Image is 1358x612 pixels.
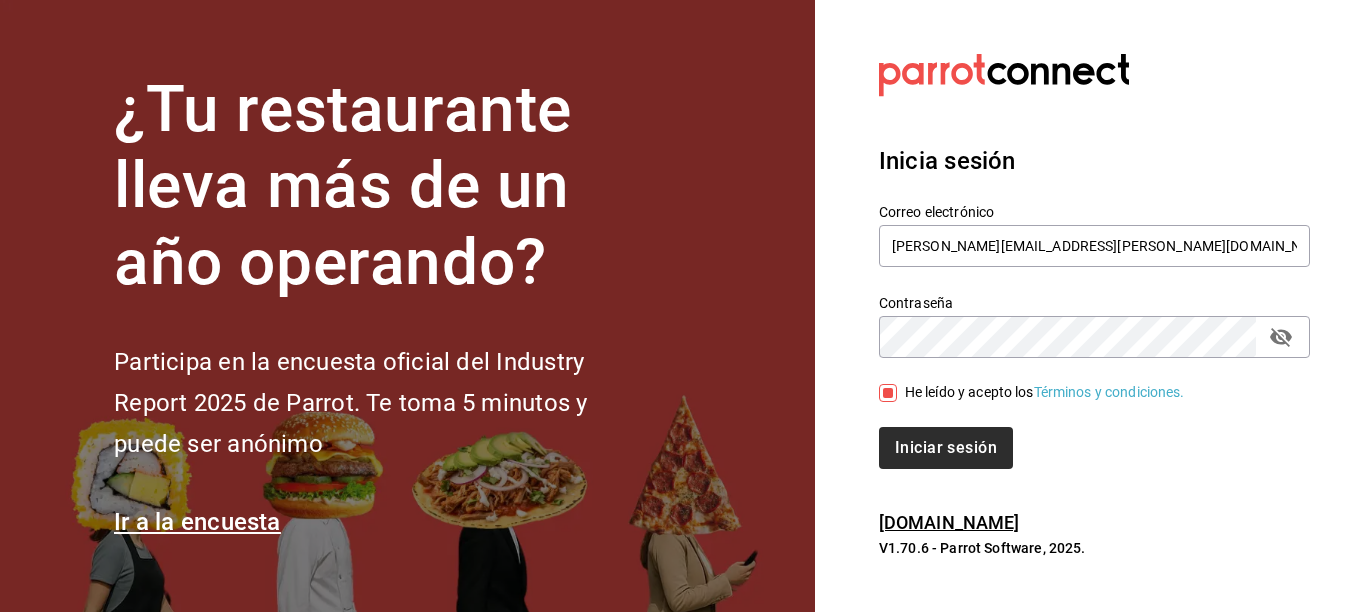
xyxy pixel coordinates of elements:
a: Ir a la encuesta [114,508,281,536]
label: Correo electrónico [879,204,1310,218]
button: Iniciar sesión [879,427,1013,469]
h1: ¿Tu restaurante lleva más de un año operando? [114,72,654,302]
h2: Participa en la encuesta oficial del Industry Report 2025 de Parrot. Te toma 5 minutos y puede se... [114,342,654,464]
label: Contraseña [879,295,1310,309]
p: V1.70.6 - Parrot Software, 2025. [879,538,1310,558]
a: [DOMAIN_NAME] [879,512,1020,533]
h3: Inicia sesión [879,143,1310,179]
input: Ingresa tu correo electrónico [879,225,1310,267]
div: He leído y acepto los [905,382,1185,403]
button: passwordField [1264,320,1298,354]
a: Términos y condiciones. [1034,384,1185,400]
